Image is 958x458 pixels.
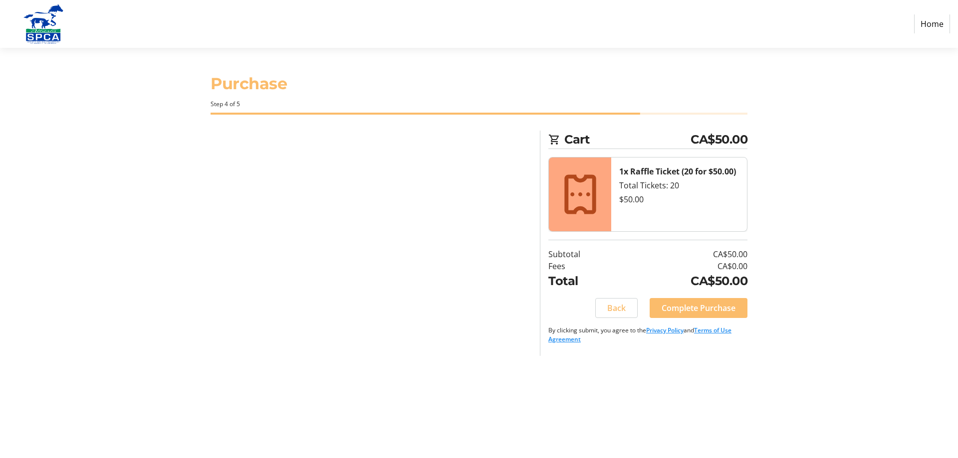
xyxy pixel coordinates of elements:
[914,14,950,33] a: Home
[691,131,747,149] span: CA$50.00
[211,100,747,109] div: Step 4 of 5
[548,260,620,272] td: Fees
[595,298,638,318] button: Back
[564,131,691,149] span: Cart
[548,272,620,290] td: Total
[646,326,684,334] a: Privacy Policy
[662,302,735,314] span: Complete Purchase
[8,4,79,44] img: Alberta SPCA's Logo
[650,298,747,318] button: Complete Purchase
[619,193,739,205] div: $50.00
[548,326,731,343] a: Terms of Use Agreement
[548,248,620,260] td: Subtotal
[607,302,626,314] span: Back
[619,166,736,177] strong: 1x Raffle Ticket (20 for $50.00)
[620,272,747,290] td: CA$50.00
[548,326,747,344] p: By clicking submit, you agree to the and
[619,179,739,191] div: Total Tickets: 20
[211,72,747,96] h1: Purchase
[620,248,747,260] td: CA$50.00
[620,260,747,272] td: CA$0.00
